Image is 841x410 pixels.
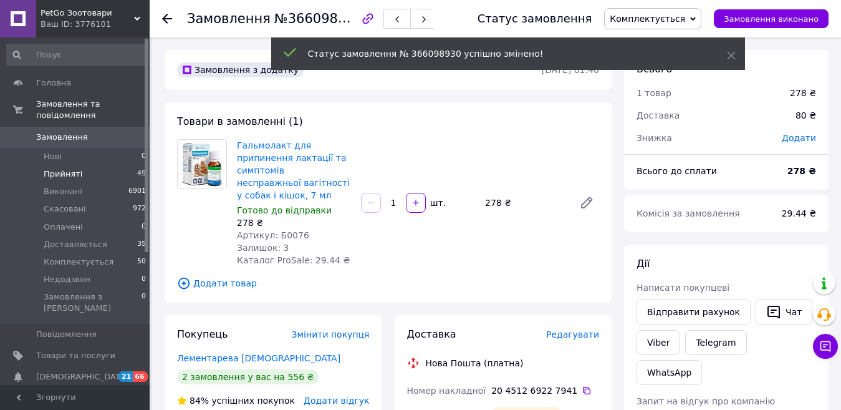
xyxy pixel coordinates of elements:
span: Доставка [407,328,456,340]
span: Виконані [44,186,82,197]
span: 84% [190,396,209,406]
span: Замовлення з [PERSON_NAME] [44,291,142,314]
span: Запит на відгук про компанію [637,396,775,406]
span: 972 [133,203,146,215]
a: Telegram [685,330,746,355]
div: успішних покупок [177,394,295,407]
div: 80 ₴ [788,102,824,129]
span: 29.44 ₴ [782,208,816,218]
button: Чат з покупцем [813,334,838,359]
span: Оплачені [44,222,83,233]
a: Лементарева [DEMOGRAPHIC_DATA] [177,353,340,363]
span: 6901 [128,186,146,197]
span: 66 [133,371,147,382]
span: Замовлення [36,132,88,143]
span: №366098930 [274,11,363,26]
span: Повідомлення [36,329,97,340]
span: Замовлення [187,11,271,26]
span: 50 [137,256,146,268]
span: Доставляється [44,239,107,250]
span: Номер накладної [407,386,486,396]
div: 278 ₴ [237,217,351,229]
span: Недодзвон [44,274,90,285]
span: Додати [782,133,816,143]
div: Статус замовлення [478,12,592,25]
span: Комісія за замовлення [637,208,740,218]
span: Головна [36,77,71,89]
span: Дії [637,258,650,270]
div: Нова Пошта (платна) [423,357,527,369]
a: Viber [637,330,680,355]
span: Комплектується [610,14,685,24]
span: 0 [142,222,146,233]
div: Повернутися назад [162,12,172,25]
span: Товари та послуги [36,350,115,361]
div: 278 ₴ [790,87,816,99]
span: 49 [137,168,146,180]
span: Покупець [177,328,228,340]
button: Замовлення виконано [714,9,829,28]
span: Комплектується [44,256,113,268]
span: 0 [142,151,146,162]
div: 20 4512 6922 7941 [491,384,599,397]
span: Нові [44,151,62,162]
span: Замовлення та повідомлення [36,99,150,121]
div: шт. [427,197,447,209]
input: Пошук [6,44,147,66]
span: Прийняті [44,168,82,180]
span: Замовлення виконано [724,14,819,24]
span: Змінити покупця [292,329,370,339]
span: Артикул: Б0076 [237,230,309,240]
div: Ваш ID: 3776101 [41,19,150,30]
span: Всього до сплати [637,166,717,176]
span: Доставка [637,110,680,120]
span: Каталог ProSale: 29.44 ₴ [237,255,350,265]
span: Додати товар [177,276,599,290]
b: 278 ₴ [787,166,816,176]
span: Готово до відправки [237,205,332,215]
div: 278 ₴ [480,194,569,212]
span: 0 [142,274,146,285]
a: Гальмолакт для припинення лактації та симптомів несправжньої вагітності у собак і кішок, 7 мл [237,140,350,200]
div: Статус замовлення № 366098930 успішно змінено! [308,47,696,60]
span: Товари в замовленні (1) [177,115,303,127]
img: Гальмолакт для припинення лактації та симптомів несправжньої вагітності у собак і кішок, 7 мл [178,140,226,188]
span: Скасовані [44,203,86,215]
span: Додати відгук [304,396,369,406]
span: Написати покупцеві [637,283,729,293]
span: 21 [118,371,133,382]
span: [DEMOGRAPHIC_DATA] [36,371,128,383]
a: WhatsApp [637,360,702,385]
button: Відправити рахунок [637,299,751,325]
span: Знижка [637,133,672,143]
span: Редагувати [546,329,599,339]
span: Залишок: 3 [237,243,289,253]
span: 0 [142,291,146,314]
div: Замовлення з додатку [177,62,304,77]
a: Редагувати [574,190,599,215]
div: 2 замовлення у вас на 556 ₴ [177,369,319,384]
span: 35 [137,239,146,250]
span: PetGo Зоотовари [41,7,134,19]
span: 1 товар [637,88,671,98]
button: Чат [756,299,812,325]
